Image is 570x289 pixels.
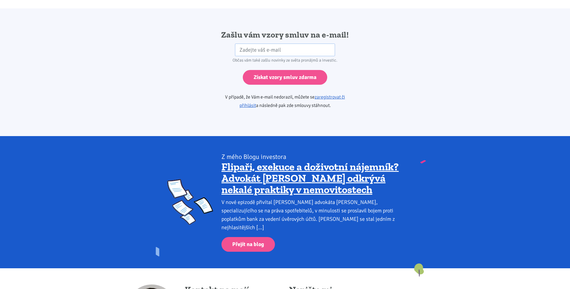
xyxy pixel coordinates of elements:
p: V případě, že Vám e-mail nedorazil, můžete se a následně pak zde smlouvy stáhnout. [208,93,362,110]
input: Získat vzory smluv zdarma [243,70,327,85]
div: Z mého Blogu investora [221,153,403,161]
a: Flipaři, exekuce a doživotní nájemník? Advokát [PERSON_NAME] odkrývá nekalé praktiky v nemovitostech [221,160,399,196]
a: Přejít na blog [221,237,275,252]
input: Zadejte váš e-mail [235,44,335,56]
h2: Zašlu vám vzory smluv na e-mail! [208,29,362,40]
div: V nové epizodě přivítal [PERSON_NAME] advokáta [PERSON_NAME], specializujícího se na práva spotře... [221,198,403,232]
div: Občas vám také zašlu novinky ze světa pronájmů a investic. [208,56,362,65]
